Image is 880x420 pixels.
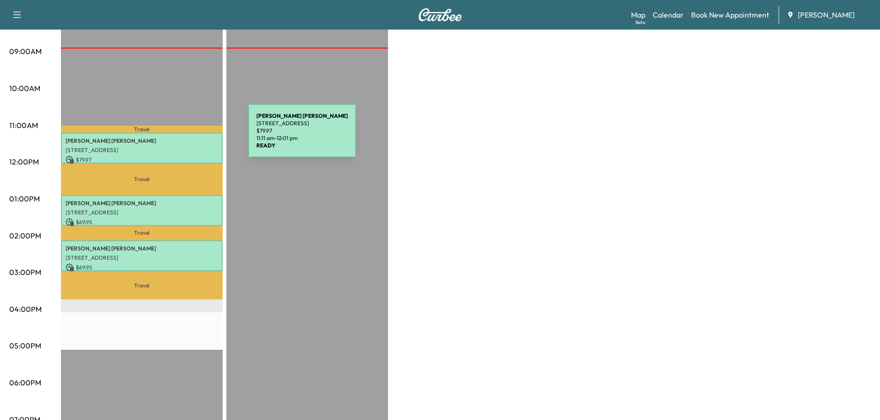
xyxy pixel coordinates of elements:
[691,9,769,20] a: Book New Appointment
[636,19,645,26] div: Beta
[66,156,218,164] p: $ 79.97
[66,254,218,262] p: [STREET_ADDRESS]
[798,9,855,20] span: [PERSON_NAME]
[9,156,39,167] p: 12:00PM
[9,193,40,204] p: 01:00PM
[66,218,218,226] p: $ 69.95
[61,226,223,240] p: Travel
[9,230,41,241] p: 02:00PM
[9,340,41,351] p: 05:00PM
[9,120,38,131] p: 11:00AM
[61,164,223,195] p: Travel
[9,377,41,388] p: 06:00PM
[61,126,223,133] p: Travel
[66,245,218,252] p: [PERSON_NAME] [PERSON_NAME]
[66,200,218,207] p: [PERSON_NAME] [PERSON_NAME]
[631,9,645,20] a: MapBeta
[66,137,218,145] p: [PERSON_NAME] [PERSON_NAME]
[66,146,218,154] p: [STREET_ADDRESS]
[9,46,42,57] p: 09:00AM
[66,209,218,216] p: [STREET_ADDRESS]
[9,83,40,94] p: 10:00AM
[66,263,218,272] p: $ 69.95
[9,304,42,315] p: 04:00PM
[418,8,462,21] img: Curbee Logo
[9,267,41,278] p: 03:00PM
[653,9,684,20] a: Calendar
[61,271,223,299] p: Travel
